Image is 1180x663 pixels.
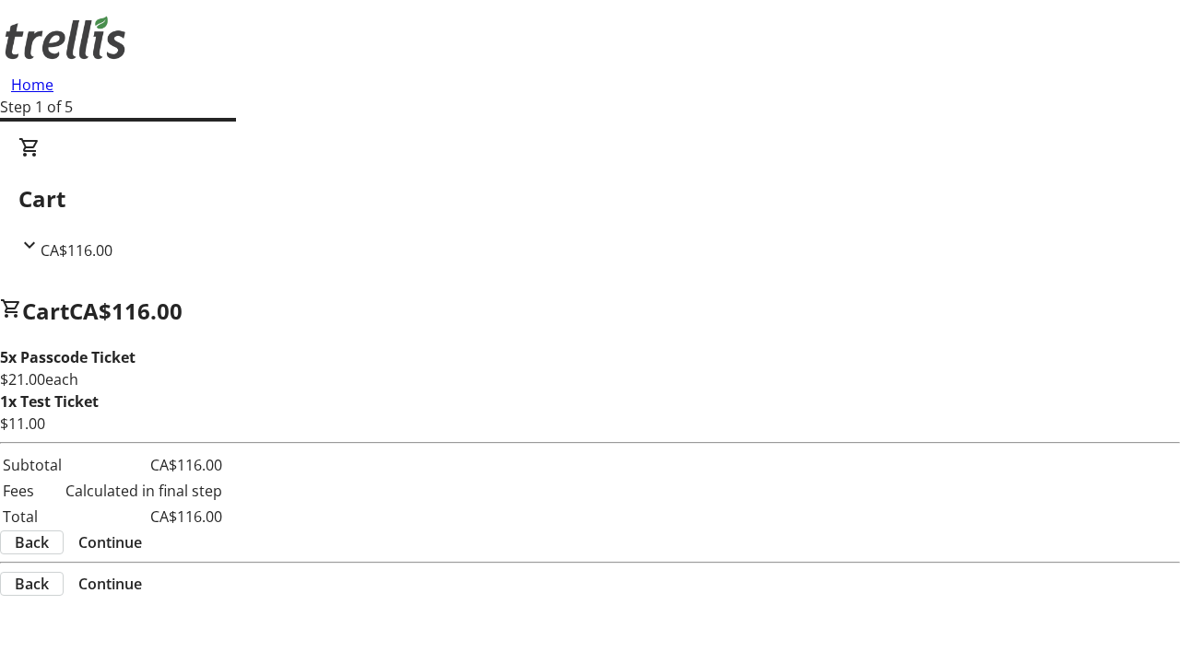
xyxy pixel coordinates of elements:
[15,573,49,595] span: Back
[65,479,223,503] td: Calculated in final step
[2,479,63,503] td: Fees
[64,531,157,553] button: Continue
[15,531,49,553] span: Back
[18,136,1162,262] div: CartCA$116.00
[69,296,183,326] span: CA$116.00
[65,453,223,477] td: CA$116.00
[18,182,1162,215] h2: Cart
[78,531,142,553] span: Continue
[65,505,223,529] td: CA$116.00
[2,453,63,477] td: Subtotal
[64,573,157,595] button: Continue
[2,505,63,529] td: Total
[41,240,112,261] span: CA$116.00
[78,573,142,595] span: Continue
[22,296,69,326] span: Cart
